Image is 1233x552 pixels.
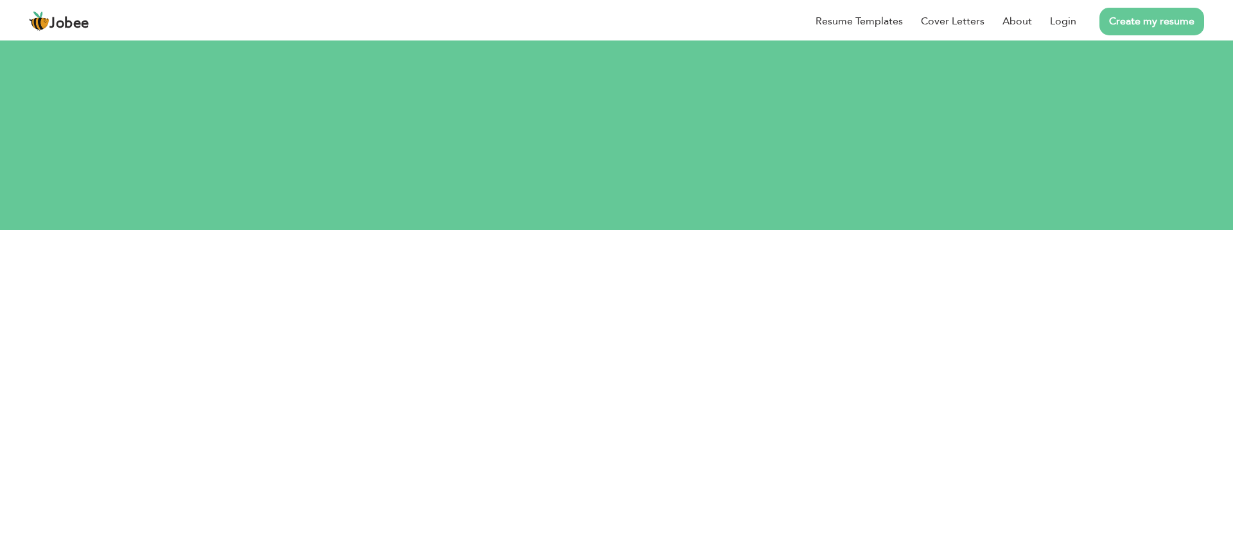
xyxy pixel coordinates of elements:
a: Cover Letters [921,13,984,29]
a: Jobee [29,11,89,31]
a: Create my resume [1099,8,1204,35]
img: jobee.io [29,11,49,31]
span: Jobee [49,17,89,31]
a: Resume Templates [816,13,903,29]
a: About [1002,13,1032,29]
a: Login [1050,13,1076,29]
